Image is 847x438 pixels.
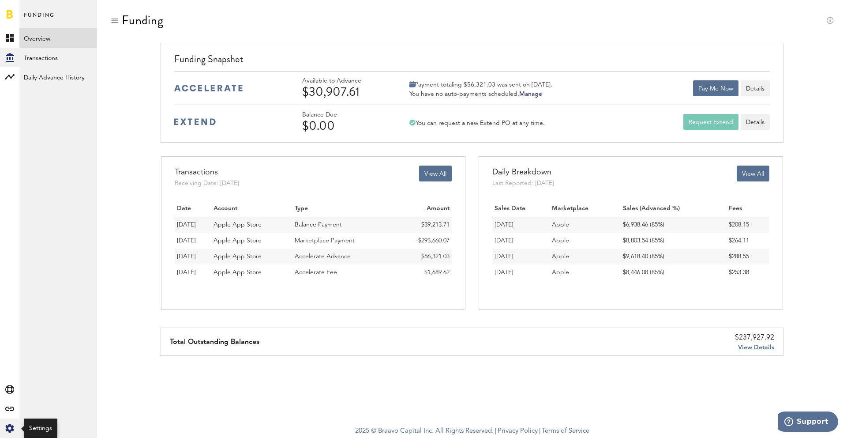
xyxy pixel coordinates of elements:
[214,222,262,228] span: Apple App Store
[174,118,216,125] img: extend-medium-blue-logo.svg
[214,238,262,244] span: Apple App Store
[29,424,52,433] div: Settings
[211,201,293,217] th: Account
[492,233,550,249] td: [DATE]
[177,222,196,228] span: [DATE]
[727,249,769,264] td: $288.55
[621,233,727,249] td: $8,803.54 (85%)
[177,253,196,260] span: [DATE]
[550,201,621,217] th: Marketplace
[393,217,452,233] td: $39,213.71
[211,217,293,233] td: Apple App Store
[621,201,727,217] th: Sales (Advanced %)
[211,233,293,249] td: Apple App Store
[175,217,211,233] td: 03.10.25
[295,269,337,276] span: Accelerate Fee
[122,13,164,27] div: Funding
[211,249,293,264] td: Apple App Store
[302,111,386,119] div: Balance Due
[421,253,450,260] span: $56,321.03
[409,81,552,89] div: Payment totaling $56,321.03 was sent on [DATE].
[295,222,342,228] span: Balance Payment
[737,166,769,181] button: View All
[175,264,211,280] td: 30.09.25
[175,233,211,249] td: 02.10.25
[550,217,621,233] td: Apple
[393,233,452,249] td: -$293,660.07
[492,166,554,179] div: Daily Breakdown
[302,119,386,133] div: $0.00
[302,77,386,85] div: Available to Advance
[409,119,545,127] div: You can request a new Extend PO at any time.
[292,249,393,264] td: Accelerate Advance
[393,264,452,280] td: $1,689.62
[421,222,450,228] span: $39,213.71
[292,233,393,249] td: Marketplace Payment
[727,217,769,233] td: $208.15
[19,48,97,67] a: Transactions
[19,67,97,87] a: Daily Advance History
[302,85,386,99] div: $30,907.61
[409,90,552,98] div: You have no auto-payments scheduled.
[295,253,351,260] span: Accelerate Advance
[416,238,450,244] span: -$293,660.07
[741,80,770,96] button: Details
[292,201,393,217] th: Type
[19,28,97,48] a: Overview
[170,328,259,355] div: Total Outstanding Balances
[492,179,554,188] div: Last Reported: [DATE]
[177,269,196,276] span: [DATE]
[621,217,727,233] td: $6,938.46 (85%)
[292,264,393,280] td: Accelerate Fee
[550,233,621,249] td: Apple
[355,425,494,438] span: 2025 © Braavo Capital Inc. All Rights Reserved.
[542,428,589,434] a: Terms of Service
[211,264,293,280] td: Apple App Store
[550,249,621,264] td: Apple
[214,269,262,276] span: Apple App Store
[498,428,538,434] a: Privacy Policy
[175,201,211,217] th: Date
[738,344,774,351] span: View Details
[727,233,769,249] td: $264.11
[735,332,774,343] div: $237,927.92
[492,249,550,264] td: [DATE]
[492,201,550,217] th: Sales Date
[492,264,550,280] td: [DATE]
[295,238,355,244] span: Marketplace Payment
[741,114,770,130] a: Details
[424,269,450,276] span: $1,689.62
[621,249,727,264] td: $9,618.40 (85%)
[174,52,769,71] div: Funding Snapshot
[727,264,769,280] td: $253.38
[621,264,727,280] td: $8,446.08 (85%)
[174,85,243,91] img: accelerate-medium-blue-logo.svg
[175,179,239,188] div: Receiving Date: [DATE]
[177,238,196,244] span: [DATE]
[550,264,621,280] td: Apple
[292,217,393,233] td: Balance Payment
[393,249,452,264] td: $56,321.03
[175,166,239,179] div: Transactions
[393,201,452,217] th: Amount
[175,249,211,264] td: 30.09.25
[778,412,838,434] iframe: Opens a widget where you can find more information
[683,114,738,130] button: Request Extend
[419,166,452,181] button: View All
[693,80,738,96] button: Pay Me Now
[519,91,542,97] a: Manage
[24,10,55,28] span: Funding
[727,201,769,217] th: Fees
[214,253,262,260] span: Apple App Store
[492,217,550,233] td: [DATE]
